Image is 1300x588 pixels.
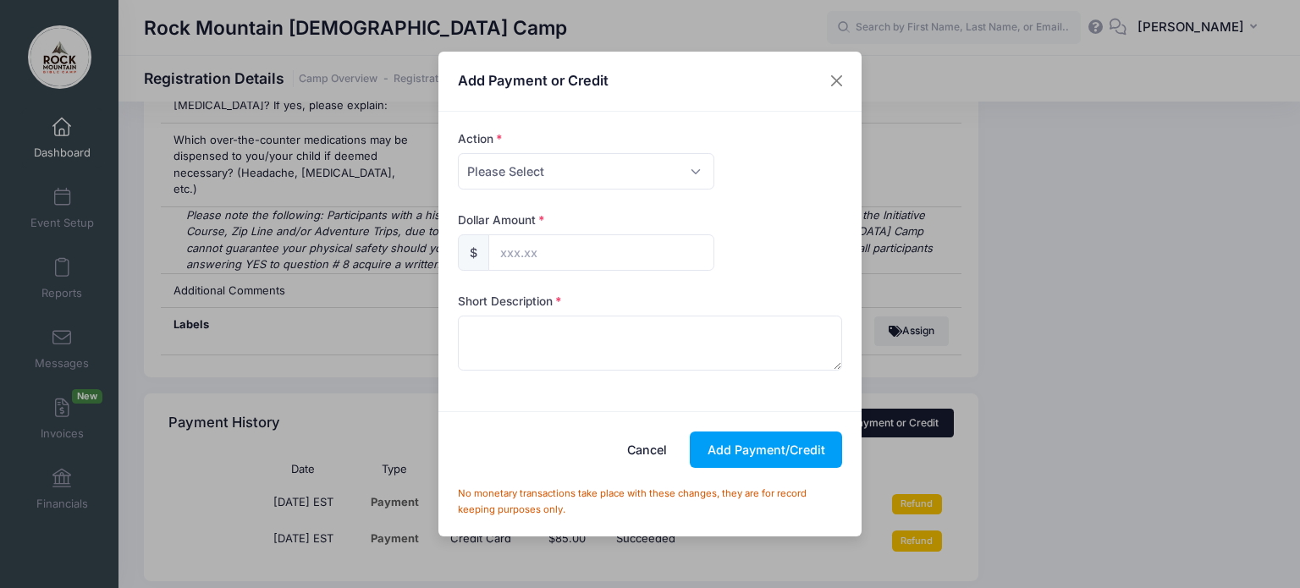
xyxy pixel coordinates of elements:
button: Add Payment/Credit [690,431,842,468]
button: Close [822,66,852,96]
input: xxx.xx [488,234,714,271]
h4: Add Payment or Credit [458,70,609,91]
button: Cancel [610,431,685,468]
small: No monetary transactions take place with these changes, they are for record keeping purposes only. [458,487,807,516]
label: Short Description [458,293,562,310]
label: Dollar Amount [458,212,545,228]
label: Action [458,130,503,147]
div: $ [458,234,489,271]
